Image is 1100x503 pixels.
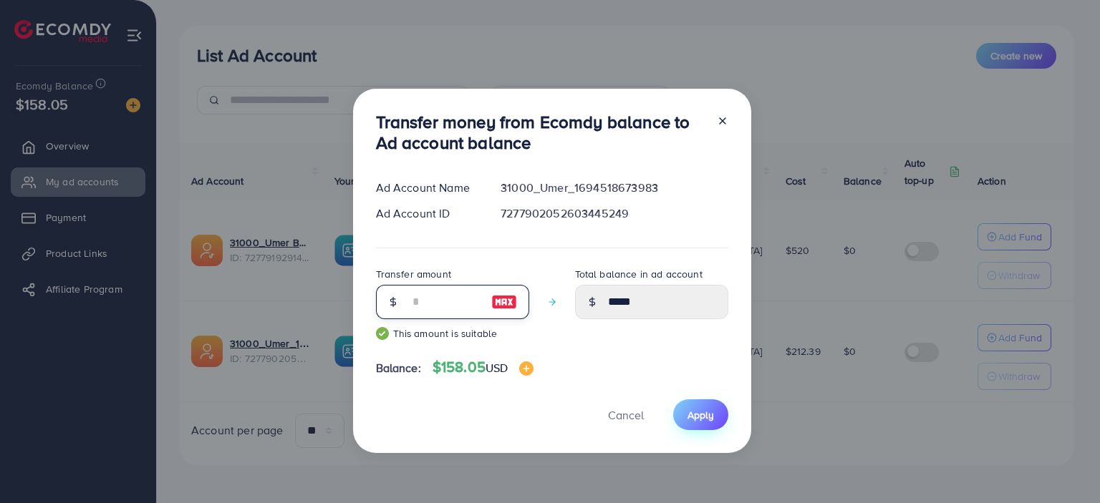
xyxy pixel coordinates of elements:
span: Cancel [608,407,644,423]
h3: Transfer money from Ecomdy balance to Ad account balance [376,112,705,153]
div: 31000_Umer_1694518673983 [489,180,739,196]
h4: $158.05 [433,358,534,376]
label: Total balance in ad account [575,267,703,281]
img: image [491,293,517,311]
button: Apply [673,399,728,430]
iframe: Chat [1039,439,1089,492]
div: Ad Account ID [365,205,490,222]
div: Ad Account Name [365,180,490,196]
img: image [519,361,534,376]
span: Balance: [376,360,421,376]
button: Cancel [590,399,662,430]
span: Apply [687,408,714,422]
label: Transfer amount [376,267,451,281]
span: USD [486,360,508,376]
img: guide [376,327,389,340]
div: 7277902052603445249 [489,205,739,222]
small: This amount is suitable [376,326,529,341]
